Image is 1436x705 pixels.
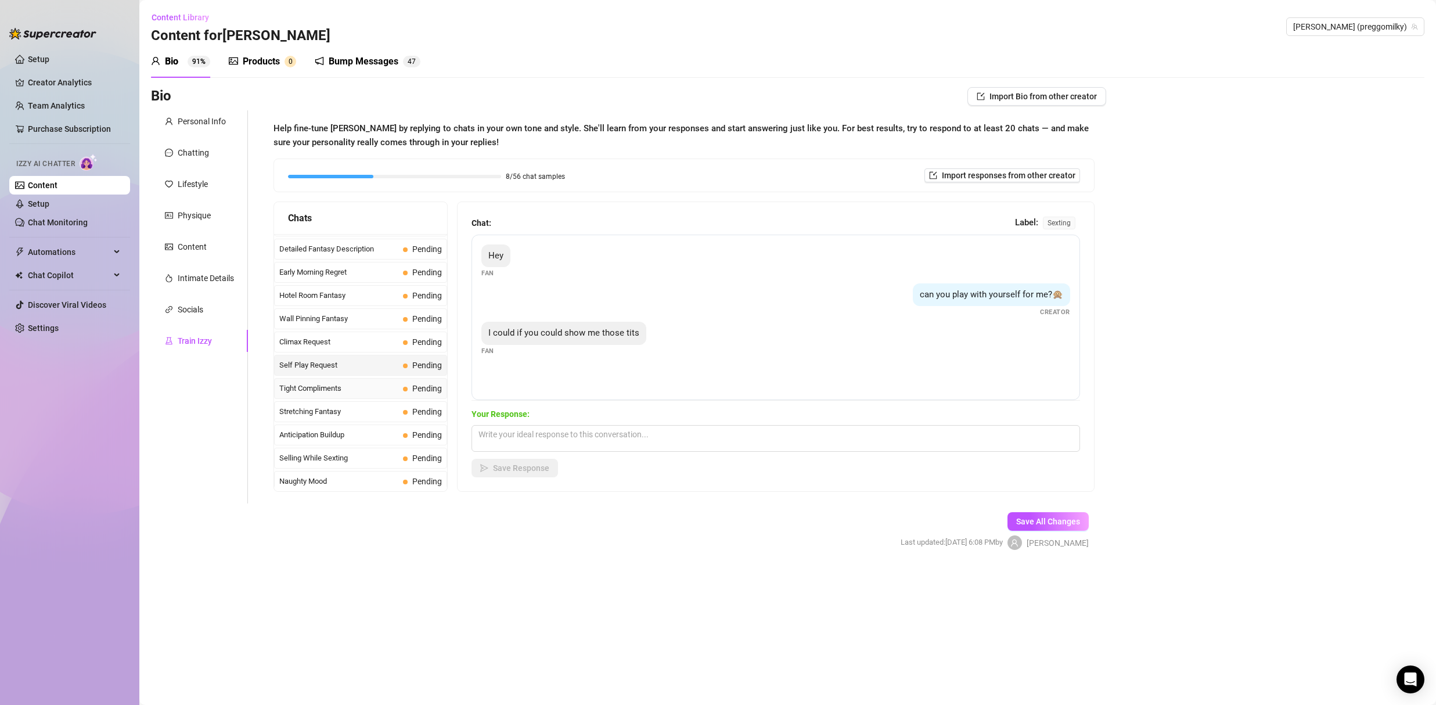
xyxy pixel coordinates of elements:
span: Content Library [152,13,209,22]
span: Pending [412,268,442,277]
span: team [1411,23,1418,30]
span: Detailed Fantasy Description [279,243,398,255]
img: AI Chatter [80,154,98,171]
a: Creator Analytics [28,73,121,92]
span: 7 [412,57,416,66]
span: Emily (preggomilky) [1293,18,1417,35]
span: Pending [412,337,442,347]
img: logo-BBDzfeDw.svg [9,28,96,39]
div: Personal Info [178,115,226,128]
button: Save Response [472,459,558,477]
a: Discover Viral Videos [28,300,106,310]
button: Import responses from other creator [924,168,1080,182]
span: Pending [412,477,442,486]
strong: Chat: [472,218,491,228]
div: Products [243,55,280,69]
span: import [977,92,985,100]
span: Chat Copilot [28,266,110,285]
div: Lifestyle [178,178,208,190]
div: Physique [178,209,211,222]
span: notification [315,56,324,66]
span: Import Bio from other creator [989,92,1097,101]
span: Creator [1040,307,1070,317]
span: [PERSON_NAME] [1027,537,1089,549]
button: Save All Changes [1007,512,1089,531]
span: Pending [412,384,442,393]
span: I could if you could show me those tits [488,328,639,338]
span: Help fine-tune [PERSON_NAME] by replying to chats in your own tone and style. She'll learn from y... [273,122,1095,149]
img: Chat Copilot [15,271,23,279]
a: Team Analytics [28,101,85,110]
span: 4 [408,57,412,66]
span: Climax Request [279,336,398,348]
span: Automations [28,243,110,261]
span: import [929,171,937,179]
span: picture [165,243,173,251]
span: thunderbolt [15,247,24,257]
h3: Content for [PERSON_NAME] [151,27,330,45]
span: Pending [412,430,442,440]
span: Pending [412,454,442,463]
span: Last updated: [DATE] 6:08 PM by [901,537,1003,548]
button: Import Bio from other creator [967,87,1106,106]
span: Pending [412,314,442,323]
a: Purchase Subscription [28,120,121,138]
span: can you play with yourself for me?🙊 [920,289,1063,300]
span: Wall Pinning Fantasy [279,313,398,325]
span: 8/56 chat samples [506,173,565,180]
a: Settings [28,323,59,333]
span: Pending [412,244,442,254]
div: Chatting [178,146,209,159]
span: Tight Compliments [279,383,398,394]
div: Content [178,240,207,253]
span: Naughty Mood [279,476,398,487]
h3: Bio [151,87,171,106]
div: Open Intercom Messenger [1397,666,1424,693]
span: picture [229,56,238,66]
div: Socials [178,303,203,316]
span: Pending [412,407,442,416]
span: Pending [412,291,442,300]
span: idcard [165,211,173,220]
span: sexting [1043,217,1075,229]
span: fire [165,274,173,282]
span: Early Morning Regret [279,267,398,278]
a: Content [28,181,57,190]
span: Fan [481,268,494,278]
span: Chats [288,211,312,225]
span: user [151,56,160,66]
a: Chat Monitoring [28,218,88,227]
span: message [165,149,173,157]
strong: Your Response: [472,409,530,419]
div: Bio [165,55,178,69]
sup: 47 [403,56,420,67]
span: user [165,117,173,125]
sup: 91% [188,56,210,67]
span: Izzy AI Chatter [16,159,75,170]
a: Setup [28,55,49,64]
button: Content Library [151,8,218,27]
span: Import responses from other creator [942,171,1075,180]
span: Save All Changes [1016,517,1080,526]
span: Stretching Fantasy [279,406,398,418]
span: Hey [488,250,503,261]
span: link [165,305,173,314]
span: Self Play Request [279,359,398,371]
span: Label: [1015,216,1038,230]
span: Hotel Room Fantasy [279,290,398,301]
span: Pending [412,361,442,370]
div: Intimate Details [178,272,234,285]
span: user [1010,539,1018,547]
span: Fan [481,346,494,356]
sup: 0 [285,56,296,67]
div: Train Izzy [178,334,212,347]
span: heart [165,180,173,188]
span: Anticipation Buildup [279,429,398,441]
span: Selling While Sexting [279,452,398,464]
span: experiment [165,337,173,345]
div: Bump Messages [329,55,398,69]
a: Setup [28,199,49,208]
